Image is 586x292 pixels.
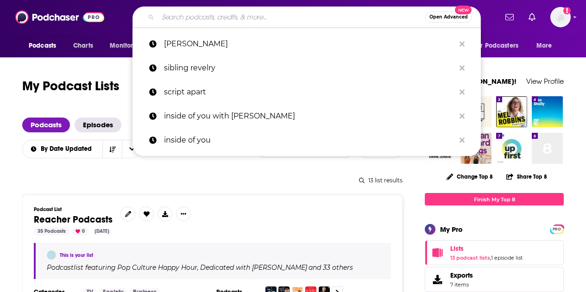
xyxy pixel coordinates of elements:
[550,7,571,27] span: Logged in as SarahCBreivogel
[22,146,103,152] button: open menu
[60,252,93,258] a: This is your list
[34,214,113,225] span: Reacher Podcasts
[91,227,113,236] div: [DATE]
[34,215,113,225] a: Reacher Podcasts
[22,140,141,158] h2: Choose List sort
[450,244,523,253] a: Lists
[309,263,353,272] p: and 33 others
[429,15,468,19] span: Open Advanced
[502,9,517,25] a: Show notifications dropdown
[450,271,473,280] span: Exports
[75,118,121,132] a: Episodes
[425,12,472,23] button: Open AdvancedNew
[441,171,498,182] button: Change Top 8
[132,80,481,104] a: script apart
[506,168,548,186] button: Share Top 8
[550,7,571,27] img: User Profile
[164,104,455,128] p: inside of you with michael
[551,225,562,232] a: PRO
[110,39,143,52] span: Monitoring
[67,37,99,55] a: Charts
[22,118,70,132] a: Podcasts
[103,37,155,55] button: open menu
[199,264,307,271] a: Dedicated with [PERSON_NAME]
[526,77,564,86] a: View Profile
[122,140,141,158] button: open menu
[34,206,113,212] h3: Podcast List
[563,7,571,14] svg: Add a profile image
[164,32,455,56] p: brene brown
[450,255,490,261] a: 13 podcast lists
[425,240,564,265] span: Lists
[530,37,564,55] button: open menu
[536,39,552,52] span: More
[34,227,69,236] div: 35 Podcasts
[525,9,539,25] a: Show notifications dropdown
[22,37,68,55] button: open menu
[496,133,527,164] img: Up First from NPR
[132,128,481,152] a: inside of you
[132,104,481,128] a: inside of you with [PERSON_NAME]
[132,32,481,56] a: [PERSON_NAME]
[164,80,455,104] p: script apart
[164,56,455,80] p: sibling revelry
[197,263,199,272] span: ,
[102,140,122,158] button: Sort Direction
[428,246,447,259] a: Lists
[176,206,191,221] button: Show More Button
[428,273,447,286] span: Exports
[117,264,197,271] h4: Pop Culture Happy Hour
[22,78,120,95] h1: My Podcast Lists
[425,193,564,205] a: Finish My Top 8
[29,39,56,52] span: Podcasts
[158,10,425,25] input: Search podcasts, credits, & more...
[491,255,523,261] a: 1 episode list
[496,96,527,127] img: The Mel Robbins Podcast
[440,225,463,234] div: My Pro
[47,263,380,272] div: Podcast list featuring
[41,146,95,152] span: By Date Updated
[474,39,518,52] span: For Podcasters
[72,227,88,236] div: 0
[47,250,56,260] a: Sarah Breivogel
[15,8,104,26] img: Podchaser - Follow, Share and Rate Podcasts
[164,128,455,152] p: inside of you
[550,7,571,27] button: Show profile menu
[73,39,93,52] span: Charts
[450,244,464,253] span: Lists
[22,177,403,184] div: 13 list results
[455,6,472,14] span: New
[490,255,491,261] span: ,
[450,281,473,288] span: 7 items
[532,96,563,127] img: The Daily
[425,267,564,292] a: Exports
[132,56,481,80] a: sibling revelry
[132,6,481,28] div: Search podcasts, credits, & more...
[200,264,307,271] h4: Dedicated with [PERSON_NAME]
[116,264,197,271] a: Pop Culture Happy Hour
[468,37,532,55] button: open menu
